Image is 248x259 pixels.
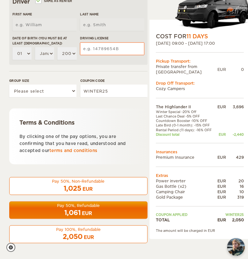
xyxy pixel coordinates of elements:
[9,225,148,243] button: Pay 100%, Refundable 2,050 EUR
[84,234,94,241] div: EUR
[156,58,244,64] div: Pickup Transport:
[215,104,226,110] div: EUR
[156,86,244,91] td: Cozy Campers
[156,228,244,233] div: The amount will be charged in EUR
[83,186,93,193] div: EUR
[226,178,244,184] div: 20
[80,42,144,55] input: e.g. 14789654B
[80,18,144,31] input: e.g. Smith
[227,238,245,256] img: Freyja at Cozy Campers
[215,184,226,189] div: EUR
[215,194,226,200] div: EUR
[156,41,244,46] div: [DATE] 09:00 - [DATE] 17:00
[156,64,217,75] td: Private transfer from [GEOGRAPHIC_DATA]
[156,194,215,200] td: Gold Package
[156,114,215,118] td: Last Chance Deal -5% OFF
[12,36,77,46] label: Date of birth (You must be at least [DEMOGRAPHIC_DATA])
[215,132,226,137] div: EUR
[80,78,148,83] label: Coupon code
[63,233,83,241] span: 2,050
[12,18,77,31] input: e.g. William
[9,202,148,219] button: Pay 50%, Refundable 1,061 EUR
[156,118,215,123] td: Countdown Booster -10% OFF
[19,119,137,126] div: Terms & Conditions
[226,194,244,200] div: 319
[156,155,215,160] td: Premium Insurance
[13,203,143,209] div: Pay 50%, Refundable
[215,155,226,160] div: EUR
[12,12,77,17] label: First Name
[226,132,244,137] div: -2,440
[49,148,97,153] a: terms and conditions
[80,12,144,17] label: Last Name
[215,217,226,223] div: EUR
[156,184,215,189] td: Gas Bottle (x2)
[227,238,245,256] button: chat-button
[65,209,81,217] span: 1,061
[186,33,208,40] span: 11 Days
[226,217,244,223] div: 2,050
[156,173,244,178] td: Extras
[156,178,215,184] td: Power inverter
[13,179,143,184] div: Pay 50%, Non-Refundable
[226,67,244,72] div: 0
[156,128,215,132] td: Rental Period (11 days): -16% OFF
[6,243,19,252] a: Cookie settings
[215,178,226,184] div: EUR
[9,78,77,83] label: Group size
[156,104,215,110] td: The Highlander II
[215,189,226,194] div: EUR
[226,155,244,160] div: 429
[226,189,244,194] div: 10
[156,149,244,155] td: Insurances
[156,132,215,137] td: Discount total
[9,177,148,195] button: Pay 50%, Non-Refundable 1,025 EUR
[215,212,244,217] td: WINTER25
[13,227,143,232] div: Pay 100%, Refundable
[226,184,244,189] div: 16
[156,217,215,223] td: TOTAL
[156,212,215,217] td: Coupon applied
[156,189,215,194] td: Camping Chair
[64,185,82,193] span: 1,025
[19,133,137,154] p: By clicking one of the pay options, you are confirming that you have read, understood and accepte...
[217,67,226,72] div: EUR
[156,110,215,114] td: Winter Special -20% Off
[156,123,215,128] td: Late Bird (0-1 month): -15% OFF
[82,210,92,217] div: EUR
[156,80,244,86] div: Drop Off Transport:
[226,104,244,110] div: 3,696
[156,33,244,40] div: COST FOR
[80,36,144,41] label: Driving License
